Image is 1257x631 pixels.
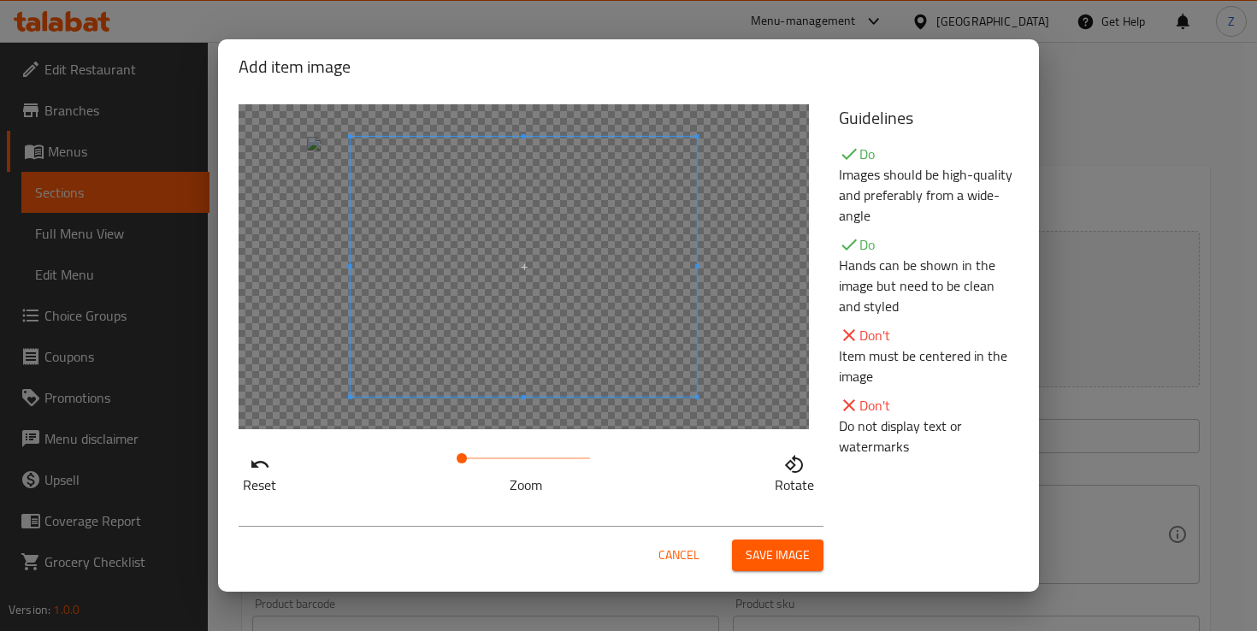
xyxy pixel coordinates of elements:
[243,475,276,495] p: Reset
[839,325,1018,345] p: Don't
[770,450,818,492] button: Rotate
[652,540,706,571] button: Cancel
[775,475,814,495] p: Rotate
[239,450,280,492] button: Reset
[839,345,1018,386] p: Item must be centered in the image
[839,395,1018,416] p: Don't
[239,53,1018,80] h2: Add item image
[462,475,590,495] p: Zoom
[839,416,1018,457] p: Do not display text or watermarks
[839,234,1018,255] p: Do
[732,540,823,571] button: Save image
[839,104,1018,132] h5: Guidelines
[658,545,699,566] span: Cancel
[746,545,810,566] span: Save image
[839,144,1018,164] p: Do
[839,255,1018,316] p: Hands can be shown in the image but need to be clean and styled
[839,164,1018,226] p: Images should be high-quality and preferably from a wide-angle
